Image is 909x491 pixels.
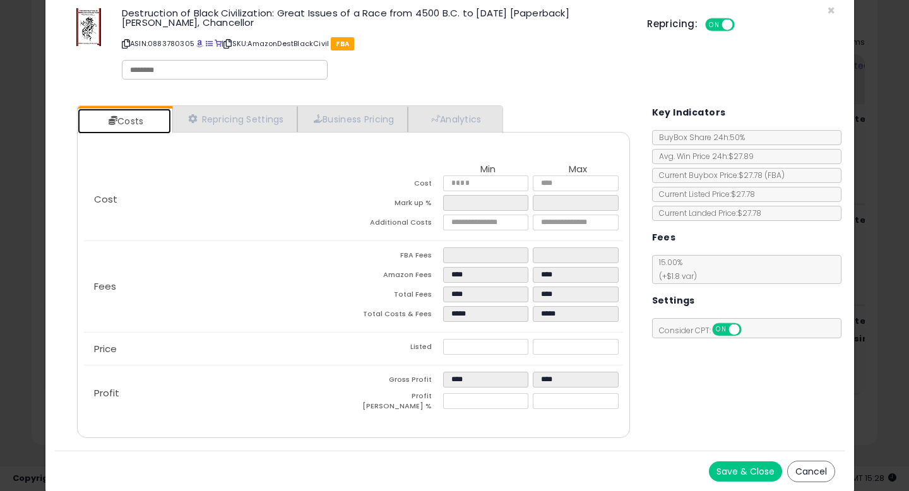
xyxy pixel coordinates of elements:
[653,170,785,180] span: Current Buybox Price:
[739,324,759,335] span: OFF
[196,38,203,49] a: BuyBox page
[353,195,443,215] td: Mark up %
[122,8,628,27] h3: Destruction of Black Civilization: Great Issues of a Race from 4500 B.C. to [DATE] [Paperback] [P...
[84,194,353,204] p: Cost
[76,8,101,46] img: 51MzVNDH8+L._SL60_.jpg
[706,20,722,30] span: ON
[733,20,753,30] span: OFF
[647,19,698,29] h5: Repricing:
[84,344,353,354] p: Price
[353,287,443,306] td: Total Fees
[353,247,443,267] td: FBA Fees
[297,106,408,132] a: Business Pricing
[353,175,443,195] td: Cost
[122,33,628,54] p: ASIN: 0883780305 | SKU: AmazonDestBlackCivil
[713,324,729,335] span: ON
[652,230,676,245] h5: Fees
[653,189,755,199] span: Current Listed Price: $27.78
[408,106,501,132] a: Analytics
[353,215,443,234] td: Additional Costs
[533,164,622,175] th: Max
[84,388,353,398] p: Profit
[653,271,697,281] span: (+$1.8 var)
[353,391,443,415] td: Profit [PERSON_NAME] %
[709,461,782,482] button: Save & Close
[353,306,443,326] td: Total Costs & Fees
[353,339,443,358] td: Listed
[652,293,695,309] h5: Settings
[739,170,785,180] span: $27.78
[827,1,835,20] span: ×
[172,106,297,132] a: Repricing Settings
[353,267,443,287] td: Amazon Fees
[764,170,785,180] span: ( FBA )
[215,38,222,49] a: Your listing only
[653,257,697,281] span: 15.00 %
[652,105,726,121] h5: Key Indicators
[331,37,354,50] span: FBA
[653,325,758,336] span: Consider CPT:
[206,38,213,49] a: All offer listings
[353,372,443,391] td: Gross Profit
[653,132,745,143] span: BuyBox Share 24h: 50%
[443,164,533,175] th: Min
[787,461,835,482] button: Cancel
[78,109,171,134] a: Costs
[84,281,353,292] p: Fees
[653,208,761,218] span: Current Landed Price: $27.78
[653,151,754,162] span: Avg. Win Price 24h: $27.89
